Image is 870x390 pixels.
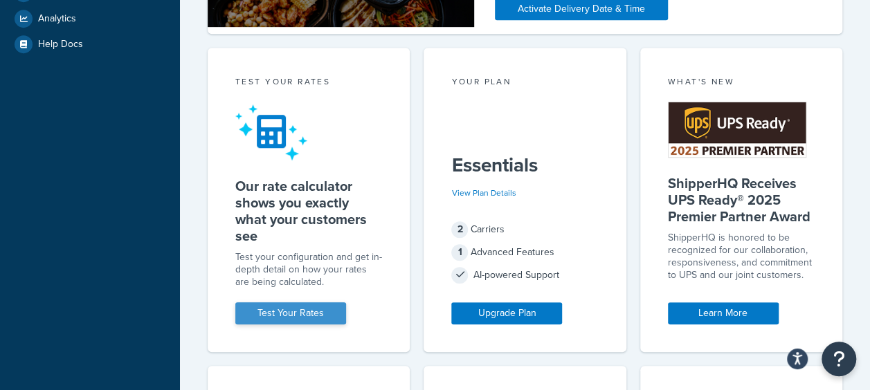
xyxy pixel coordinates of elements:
a: View Plan Details [451,187,516,199]
a: Upgrade Plan [451,302,562,324]
div: Test your configuration and get in-depth detail on how your rates are being calculated. [235,251,382,288]
h5: ShipperHQ Receives UPS Ready® 2025 Premier Partner Award [668,175,815,225]
h5: Essentials [451,154,598,176]
a: Test Your Rates [235,302,346,324]
div: Test your rates [235,75,382,91]
span: 1 [451,244,468,261]
a: Learn More [668,302,779,324]
h5: Our rate calculator shows you exactly what your customers see [235,178,382,244]
div: What's New [668,75,815,91]
a: Help Docs [10,32,170,57]
div: Your Plan [451,75,598,91]
span: Help Docs [38,39,83,50]
a: Analytics [10,6,170,31]
div: AI-powered Support [451,266,598,285]
button: Open Resource Center [822,342,856,376]
div: Carriers [451,220,598,239]
span: Analytics [38,13,76,25]
p: ShipperHQ is honored to be recognized for our collaboration, responsiveness, and commitment to UP... [668,232,815,281]
div: Advanced Features [451,243,598,262]
span: 2 [451,221,468,238]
